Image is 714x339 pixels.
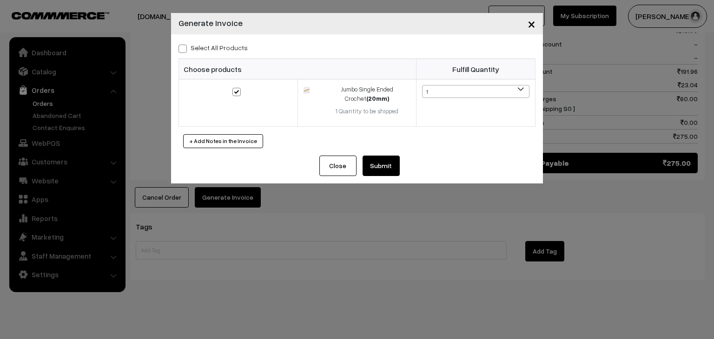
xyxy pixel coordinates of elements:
[520,9,543,38] button: Close
[422,85,529,98] span: 1
[324,85,410,103] div: Jumbo Single Ended Crochet
[423,85,529,98] span: 1
[416,59,535,79] th: Fulfill Quantity
[319,156,357,176] button: Close
[26,15,46,22] div: v 4.0.25
[103,55,157,61] div: Keywords by Traffic
[304,87,310,93] img: 17263092266474single-ended-jumbo-birch-crochet-hook.jpg
[324,107,410,116] div: 1 Quantity to be shipped
[178,17,243,29] h4: Generate Invoice
[35,55,83,61] div: Domain Overview
[178,43,248,52] label: Select all Products
[366,95,389,102] strong: (20mm)
[363,156,400,176] button: Submit
[179,59,416,79] th: Choose products
[528,15,535,32] span: ×
[93,54,100,61] img: tab_keywords_by_traffic_grey.svg
[15,24,22,32] img: website_grey.svg
[183,134,263,148] button: + Add Notes in the Invoice
[15,15,22,22] img: logo_orange.svg
[25,54,33,61] img: tab_domain_overview_orange.svg
[24,24,102,32] div: Domain: [DOMAIN_NAME]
